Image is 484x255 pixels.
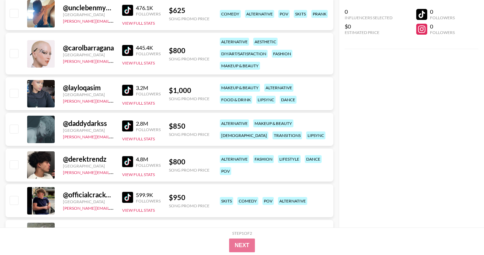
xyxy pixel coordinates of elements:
div: 476.1K [136,4,161,11]
div: Followers [430,15,455,20]
div: skits [220,197,233,205]
button: Next [229,239,255,252]
button: View Full Stats [122,208,155,213]
div: Followers [136,11,161,16]
div: 599.9K [136,192,161,198]
div: @ taviddhomas [63,226,114,235]
div: [GEOGRAPHIC_DATA] [63,199,114,204]
div: Followers [136,91,161,96]
div: Step 1 of 2 [232,231,252,236]
button: View Full Stats [122,60,155,66]
button: View Full Stats [122,21,155,26]
div: pov [220,167,231,175]
div: 3.2M [136,84,161,91]
img: TikTok [122,85,133,96]
div: [GEOGRAPHIC_DATA] [63,128,114,133]
div: [GEOGRAPHIC_DATA] [63,92,114,97]
div: 0 [430,23,455,30]
div: $0 [345,23,392,30]
img: TikTok [122,45,133,56]
div: 0 [430,8,455,15]
a: [PERSON_NAME][EMAIL_ADDRESS][DOMAIN_NAME] [63,169,165,175]
div: $ 625 [169,6,209,15]
div: Followers [430,30,455,35]
div: fashion [253,155,274,163]
div: diy/art/satisfaction [220,50,268,58]
div: $ 800 [169,158,209,166]
div: lipsync [306,131,325,139]
div: [GEOGRAPHIC_DATA] [63,52,114,57]
div: @ derektrendz [63,155,114,163]
div: Song Promo Price [169,167,209,173]
div: skits [294,10,307,18]
img: TikTok [122,120,133,131]
div: [GEOGRAPHIC_DATA] [63,163,114,169]
div: Song Promo Price [169,56,209,61]
div: lifestyle [278,155,301,163]
a: [PERSON_NAME][EMAIL_ADDRESS][DOMAIN_NAME] [63,17,165,24]
div: 4.8M [136,156,161,163]
div: Song Promo Price [169,132,209,137]
div: Followers [136,163,161,168]
div: comedy [237,197,258,205]
div: Estimated Price [345,30,392,35]
div: alternative [264,84,293,92]
div: transitions [272,131,302,139]
div: $ 850 [169,122,209,130]
div: food & drink [220,96,252,104]
div: Influencers Selected [345,15,392,20]
div: $ 950 [169,193,209,202]
div: @ officialcrackdaniel [63,190,114,199]
div: lipsync [256,96,276,104]
img: TikTok [122,156,133,167]
button: View Full Stats [122,172,155,177]
div: 175.5K [136,227,161,234]
div: makeup & beauty [220,84,260,92]
div: $ 800 [169,46,209,55]
div: dance [305,155,322,163]
div: alternative [278,197,307,205]
div: Song Promo Price [169,96,209,101]
a: [PERSON_NAME][EMAIL_ADDRESS][DOMAIN_NAME] [63,97,165,104]
div: aesthetic [253,38,278,46]
div: $ 1,000 [169,86,209,95]
div: pov [278,10,290,18]
img: TikTok [122,192,133,203]
div: [GEOGRAPHIC_DATA] [63,12,114,17]
div: 2.8M [136,120,161,127]
a: [PERSON_NAME][EMAIL_ADDRESS][DOMAIN_NAME] [63,204,165,211]
div: Followers [136,51,161,56]
div: @ daddydarkss [63,119,114,128]
div: Followers [136,198,161,204]
div: fashion [272,50,292,58]
a: [PERSON_NAME][EMAIL_ADDRESS][PERSON_NAME][DOMAIN_NAME] [63,57,197,64]
div: pov [262,197,274,205]
div: [DEMOGRAPHIC_DATA] [220,131,268,139]
div: Followers [136,127,161,132]
div: @ unclebenmybrudda [63,3,114,12]
button: View Full Stats [122,101,155,106]
div: Song Promo Price [169,16,209,21]
div: dance [280,96,297,104]
img: TikTok [122,5,133,16]
div: @ layloqasim [63,83,114,92]
div: prank [311,10,328,18]
a: [PERSON_NAME][EMAIL_ADDRESS][DOMAIN_NAME] [63,133,165,139]
div: Song Promo Price [169,203,209,208]
div: 445.4K [136,44,161,51]
button: View Full Stats [122,136,155,141]
iframe: Drift Widget Chat Controller [450,221,476,247]
div: comedy [220,10,241,18]
div: 0 [345,8,392,15]
div: alternative [220,155,249,163]
div: @ carolbarragana [63,44,114,52]
div: alternative [220,38,249,46]
div: alternative [220,119,249,127]
div: makeup & beauty [253,119,293,127]
div: makeup & beauty [220,62,260,70]
div: alternative [245,10,274,18]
